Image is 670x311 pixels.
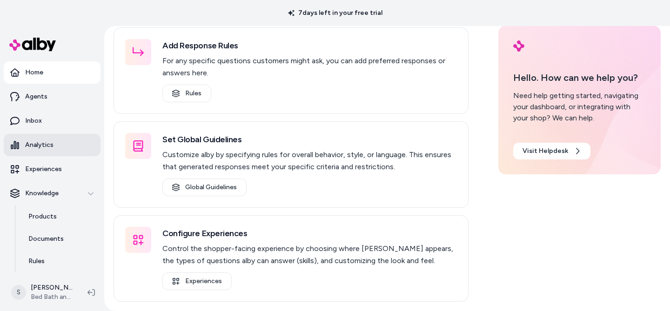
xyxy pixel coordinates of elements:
a: Experiences [4,158,100,180]
a: Products [19,205,100,228]
p: 7 days left in your free trial [282,8,388,18]
h3: Set Global Guidelines [162,133,457,146]
p: Knowledge [25,189,59,198]
img: alby Logo [513,40,524,52]
a: Experiences [162,272,232,290]
button: Knowledge [4,182,100,205]
p: Analytics [25,140,54,150]
p: [PERSON_NAME] [31,283,73,292]
a: Inbox [4,110,100,132]
p: Agents [25,92,47,101]
span: S [11,285,26,300]
a: Global Guidelines [162,179,247,196]
a: Agents [4,86,100,108]
a: Home [4,61,100,84]
p: Products [28,212,57,221]
h3: Configure Experiences [162,227,457,240]
p: For any specific questions customers might ask, you can add preferred responses or answers here. [162,55,457,79]
img: alby Logo [9,38,56,51]
a: Rules [162,85,211,102]
p: Customize alby by specifying rules for overall behavior, style, or language. This ensures that ge... [162,149,457,173]
button: S[PERSON_NAME]Bed Bath and Beyond [6,278,80,307]
p: Documents [28,234,64,244]
h3: Add Response Rules [162,39,457,52]
p: Control the shopper-facing experience by choosing where [PERSON_NAME] appears, the types of quest... [162,243,457,267]
a: Visit Helpdesk [513,143,590,159]
p: Rules [28,257,45,266]
p: Home [25,68,43,77]
a: Analytics [4,134,100,156]
p: Inbox [25,116,42,126]
p: Experiences [25,165,62,174]
p: Hello. How can we help you? [513,71,646,85]
a: Documents [19,228,100,250]
a: Rules [19,250,100,272]
div: Need help getting started, navigating your dashboard, or integrating with your shop? We can help. [513,90,646,124]
span: Bed Bath and Beyond [31,292,73,302]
